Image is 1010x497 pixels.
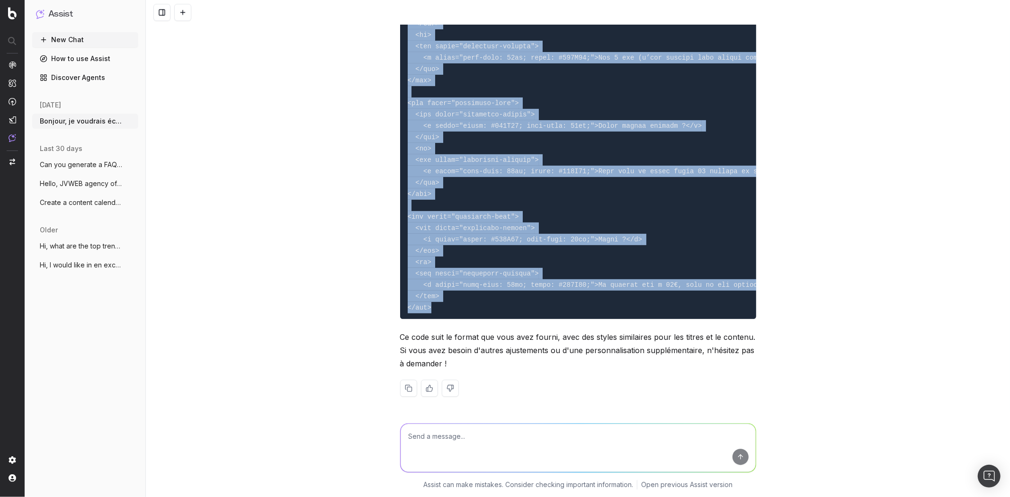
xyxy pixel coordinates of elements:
[32,176,138,191] button: Hello, JVWEB agency offers me a GEO audi
[978,465,1001,488] div: Open Intercom Messenger
[48,8,73,21] h1: Assist
[40,160,123,169] span: Can you generate a FAQ schema for this P
[9,98,16,106] img: Activation
[32,257,138,273] button: Hi, I would like in en excel all the non
[9,159,15,165] img: Switch project
[32,114,138,129] button: Bonjour, je voudrais écrire un nouvel ar
[36,8,134,21] button: Assist
[9,61,16,69] img: Analytics
[40,241,123,251] span: Hi, what are the top trending websites t
[40,198,123,207] span: Create a content calendar using trends &
[36,9,45,18] img: Assist
[400,330,756,370] p: Ce code suit le format que vous avez fourni, avec des styles similaires pour les titres et le con...
[40,260,123,270] span: Hi, I would like in en excel all the non
[423,480,633,489] p: Assist can make mistakes. Consider checking important information.
[40,116,123,126] span: Bonjour, je voudrais écrire un nouvel ar
[32,239,138,254] button: Hi, what are the top trending websites t
[32,51,138,66] a: How to use Assist
[8,7,17,19] img: Botify logo
[9,134,16,142] img: Assist
[32,157,138,172] button: Can you generate a FAQ schema for this P
[9,116,16,124] img: Studio
[32,70,138,85] a: Discover Agents
[641,480,733,489] a: Open previous Assist version
[40,144,82,153] span: last 30 days
[9,474,16,482] img: My account
[32,32,138,47] button: New Chat
[9,79,16,87] img: Intelligence
[40,225,58,235] span: older
[32,195,138,210] button: Create a content calendar using trends &
[40,179,123,188] span: Hello, JVWEB agency offers me a GEO audi
[9,456,16,464] img: Setting
[40,100,61,110] span: [DATE]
